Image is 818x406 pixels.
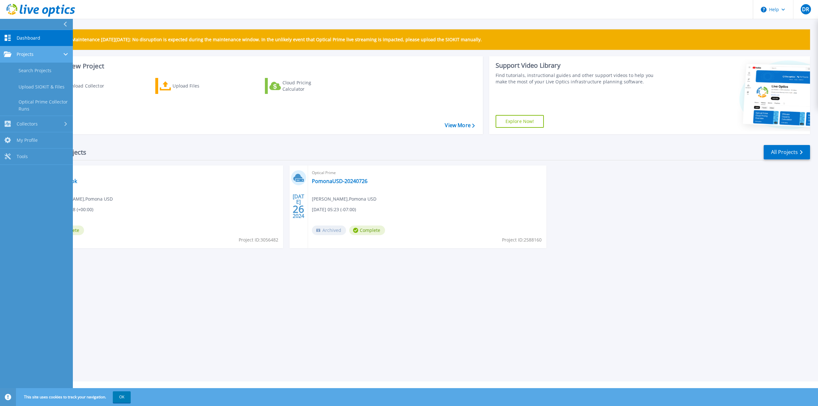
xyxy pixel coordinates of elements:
span: DR [802,7,809,12]
a: Upload Files [155,78,227,94]
div: Upload Files [173,80,224,92]
a: PomonaUSD-20240726 [312,178,367,184]
button: OK [113,391,131,403]
a: Download Collector [45,78,117,94]
a: All Projects [764,145,810,159]
div: Download Collector [62,80,113,92]
span: [PERSON_NAME] , Pomona USD [312,195,376,203]
span: Collectors [17,121,38,127]
span: Complete [349,226,385,235]
div: Cloud Pricing Calculator [282,80,334,92]
span: This site uses cookies to track your navigation. [18,391,131,403]
a: View More [445,122,475,128]
span: 26 [293,206,304,212]
a: Explore Now! [496,115,544,128]
span: Dashboard [17,35,40,41]
div: Support Video Library [496,61,661,70]
span: Project ID: 2588160 [502,236,542,243]
div: Find tutorials, instructional guides and other support videos to help you make the most of your L... [496,72,661,85]
span: RVTools [48,169,279,176]
h3: Start a New Project [45,63,475,70]
p: Scheduled Maintenance [DATE][DATE]: No disruption is expected during the maintenance window. In t... [48,37,482,42]
a: 2026outook [48,178,77,184]
span: My Profile [17,137,38,143]
a: Cloud Pricing Calculator [265,78,336,94]
span: Tools [17,154,28,159]
span: [PERSON_NAME] , Pomona USD [48,195,113,203]
span: Optical Prime [312,169,543,176]
span: Project ID: 3056482 [239,236,278,243]
span: Archived [312,226,346,235]
span: Projects [17,51,34,57]
span: [DATE] 05:23 (-07:00) [312,206,356,213]
div: [DATE] 2024 [292,195,305,218]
